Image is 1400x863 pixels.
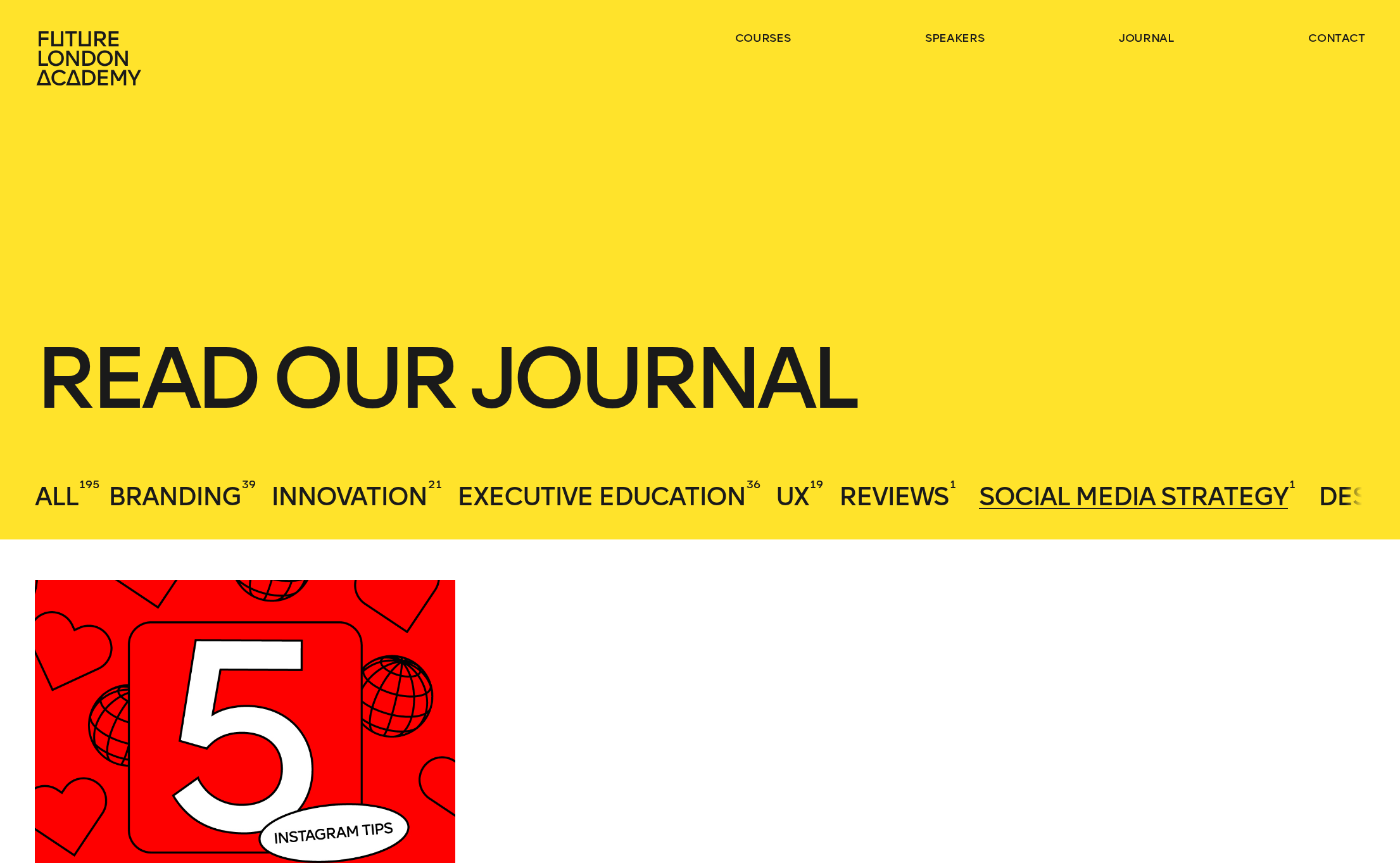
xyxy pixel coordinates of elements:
[747,477,760,492] sup: 36
[950,477,956,492] sup: 1
[1308,30,1365,46] a: contact
[839,481,949,512] span: Reviews
[979,481,1288,512] span: Social Media Strategy
[457,481,745,512] span: Executive Education
[428,477,441,492] sup: 21
[108,481,241,512] span: Branding
[79,477,99,492] sup: 195
[242,477,255,492] sup: 39
[776,481,809,512] span: UX
[810,477,823,492] sup: 19
[735,30,791,46] a: courses
[35,337,1365,420] h1: Read our journal
[1289,477,1296,492] sup: 1
[925,30,984,46] a: speakers
[1119,30,1174,46] a: journal
[35,481,78,512] span: All
[271,481,427,512] span: Innovation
